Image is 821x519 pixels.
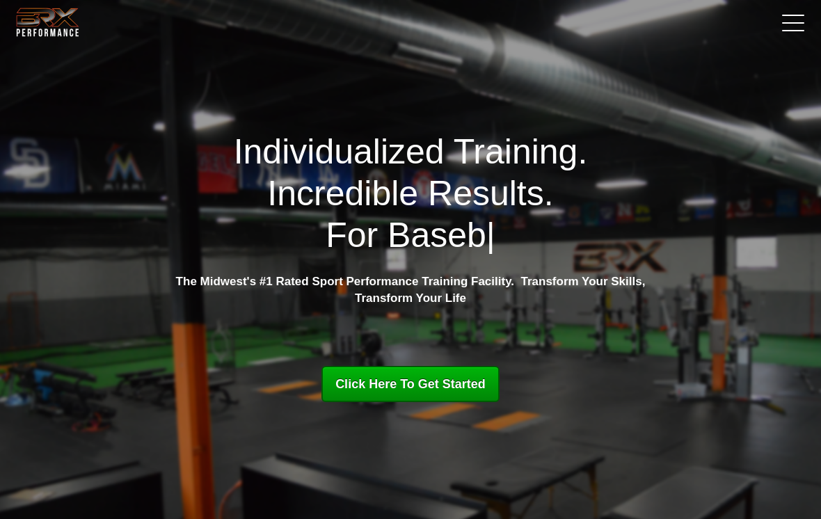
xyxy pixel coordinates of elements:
[14,5,81,39] img: BRX Transparent Logo-2
[176,275,646,305] strong: The Midwest's #1 Rated Sport Performance Training Facility. Transform Your Skills, Transform Your...
[326,216,486,255] span: For Baseb
[321,366,500,402] a: Click Here To Get Started
[335,377,486,391] span: Click Here To Get Started
[751,452,821,519] iframe: Chat Widget
[157,131,664,256] h1: Individualized Training. Incredible Results.
[486,216,495,255] span: |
